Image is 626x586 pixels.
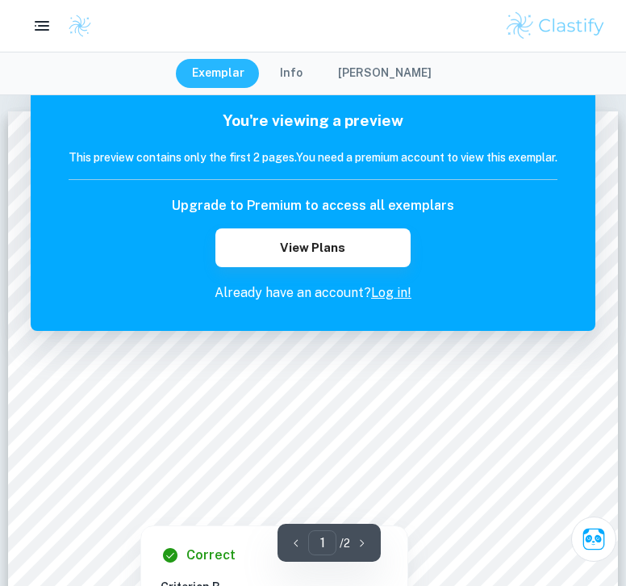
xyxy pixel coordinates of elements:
[215,228,411,267] button: View Plans
[340,534,350,552] p: / 2
[172,196,454,216] h6: Upgrade to Premium to access all exemplars
[69,149,557,166] h6: This preview contains only the first 2 pages. You need a premium account to view this exemplar.
[69,283,557,303] p: Already have an account?
[371,285,411,300] a: Log in!
[176,59,261,88] button: Exemplar
[68,14,92,38] img: Clastify logo
[264,59,319,88] button: Info
[571,517,616,562] button: Ask Clai
[504,10,607,42] img: Clastify logo
[58,14,92,38] a: Clastify logo
[186,546,236,565] h6: Correct
[322,59,448,88] button: [PERSON_NAME]
[69,109,557,132] h5: You're viewing a preview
